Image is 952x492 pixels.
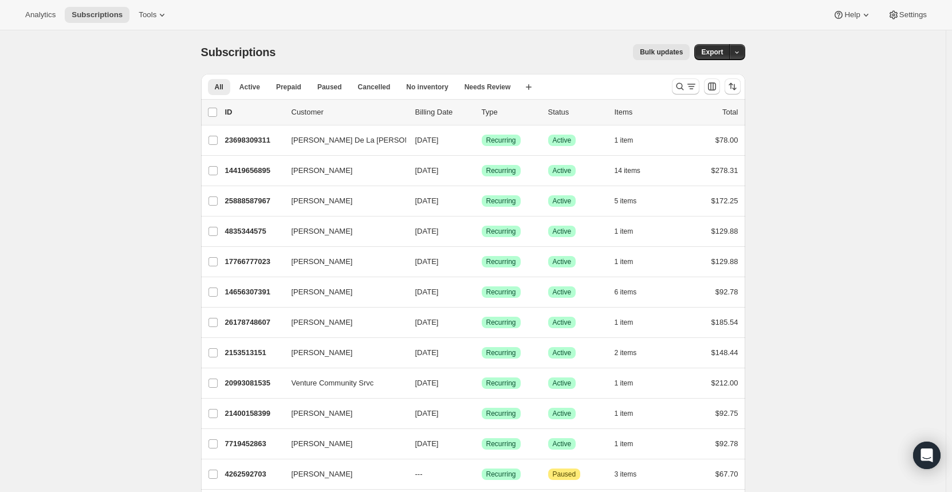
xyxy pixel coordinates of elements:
[415,439,439,448] span: [DATE]
[486,318,516,327] span: Recurring
[285,344,399,362] button: [PERSON_NAME]
[285,253,399,271] button: [PERSON_NAME]
[225,107,738,118] div: IDCustomerBilling DateTypeStatusItemsTotal
[553,136,572,145] span: Active
[139,10,156,19] span: Tools
[711,166,738,175] span: $278.31
[486,166,516,175] span: Recurring
[715,409,738,418] span: $92.75
[881,7,934,23] button: Settings
[292,317,353,328] span: [PERSON_NAME]
[292,438,353,450] span: [PERSON_NAME]
[317,82,342,92] span: Paused
[225,132,738,148] div: 23698309311[PERSON_NAME] De La [PERSON_NAME][DATE]SuccessRecurringSuccessActive1 item$78.00
[65,7,129,23] button: Subscriptions
[615,436,646,452] button: 1 item
[715,439,738,448] span: $92.78
[615,406,646,422] button: 1 item
[292,135,438,146] span: [PERSON_NAME] De La [PERSON_NAME]
[292,469,353,480] span: [PERSON_NAME]
[553,439,572,448] span: Active
[615,318,634,327] span: 1 item
[725,78,741,95] button: Sort the results
[553,318,572,327] span: Active
[486,348,516,357] span: Recurring
[415,470,423,478] span: ---
[701,48,723,57] span: Export
[715,136,738,144] span: $78.00
[415,196,439,205] span: [DATE]
[358,82,391,92] span: Cancelled
[285,465,399,483] button: [PERSON_NAME]
[711,257,738,266] span: $129.88
[415,107,473,118] p: Billing Date
[553,348,572,357] span: Active
[415,318,439,326] span: [DATE]
[285,222,399,241] button: [PERSON_NAME]
[415,409,439,418] span: [DATE]
[225,314,738,330] div: 26178748607[PERSON_NAME][DATE]SuccessRecurringSuccessActive1 item$185.54
[615,107,672,118] div: Items
[292,226,353,237] span: [PERSON_NAME]
[225,226,282,237] p: 4835344575
[239,82,260,92] span: Active
[415,257,439,266] span: [DATE]
[633,44,690,60] button: Bulk updates
[292,256,353,267] span: [PERSON_NAME]
[415,348,439,357] span: [DATE]
[486,227,516,236] span: Recurring
[553,166,572,175] span: Active
[711,318,738,326] span: $185.54
[615,136,634,145] span: 1 item
[553,470,576,479] span: Paused
[615,223,646,239] button: 1 item
[486,409,516,418] span: Recurring
[548,107,605,118] p: Status
[899,10,927,19] span: Settings
[225,406,738,422] div: 21400158399[PERSON_NAME][DATE]SuccessRecurringSuccessActive1 item$92.75
[415,379,439,387] span: [DATE]
[482,107,539,118] div: Type
[465,82,511,92] span: Needs Review
[672,78,699,95] button: Search and filter results
[415,227,439,235] span: [DATE]
[201,46,276,58] span: Subscriptions
[225,165,282,176] p: 14419656895
[486,257,516,266] span: Recurring
[225,284,738,300] div: 14656307391[PERSON_NAME][DATE]SuccessRecurringSuccessActive6 items$92.78
[520,79,538,95] button: Create new view
[640,48,683,57] span: Bulk updates
[292,107,406,118] p: Customer
[285,131,399,149] button: [PERSON_NAME] De La [PERSON_NAME]
[225,375,738,391] div: 20993081535Venture Community Srvc[DATE]SuccessRecurringSuccessActive1 item$212.00
[486,136,516,145] span: Recurring
[225,223,738,239] div: 4835344575[PERSON_NAME][DATE]SuccessRecurringSuccessActive1 item$129.88
[711,348,738,357] span: $148.44
[486,196,516,206] span: Recurring
[553,227,572,236] span: Active
[722,107,738,118] p: Total
[225,107,282,118] p: ID
[615,196,637,206] span: 5 items
[292,377,374,389] span: Venture Community Srvc
[615,163,653,179] button: 14 items
[486,288,516,297] span: Recurring
[615,132,646,148] button: 1 item
[711,227,738,235] span: $129.88
[285,313,399,332] button: [PERSON_NAME]
[225,135,282,146] p: 23698309311
[615,379,634,388] span: 1 item
[715,470,738,478] span: $67.70
[225,195,282,207] p: 25888587967
[486,379,516,388] span: Recurring
[615,375,646,391] button: 1 item
[615,284,650,300] button: 6 items
[215,82,223,92] span: All
[486,439,516,448] span: Recurring
[406,82,448,92] span: No inventory
[225,163,738,179] div: 14419656895[PERSON_NAME][DATE]SuccessRecurringSuccessActive14 items$278.31
[285,192,399,210] button: [PERSON_NAME]
[415,166,439,175] span: [DATE]
[826,7,878,23] button: Help
[704,78,720,95] button: Customize table column order and visibility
